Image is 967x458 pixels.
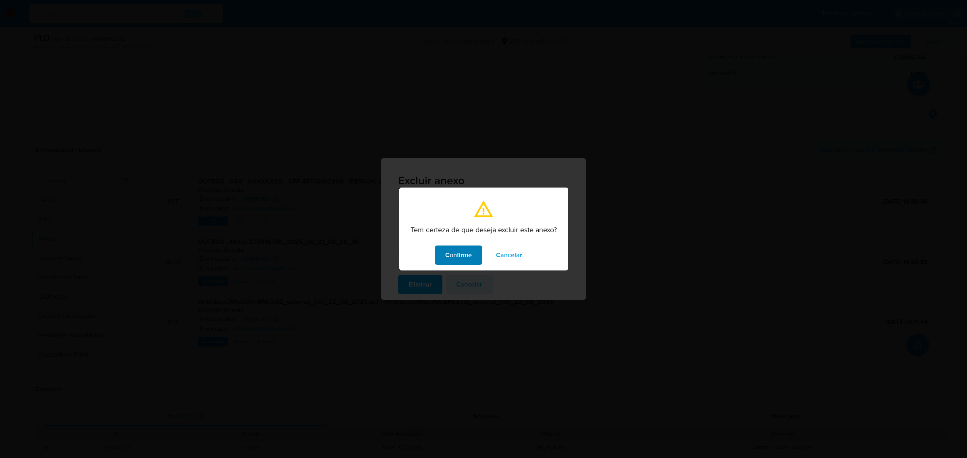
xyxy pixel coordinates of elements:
[411,225,557,234] p: Tem certeza de que deseja excluir este anexo?
[496,246,522,264] span: Cancelar
[486,246,533,265] button: modal_confirmation.cancel
[435,246,482,265] button: modal_confirmation.confirm
[445,246,472,264] span: Confirme
[399,188,568,270] div: modal_confirmation.title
